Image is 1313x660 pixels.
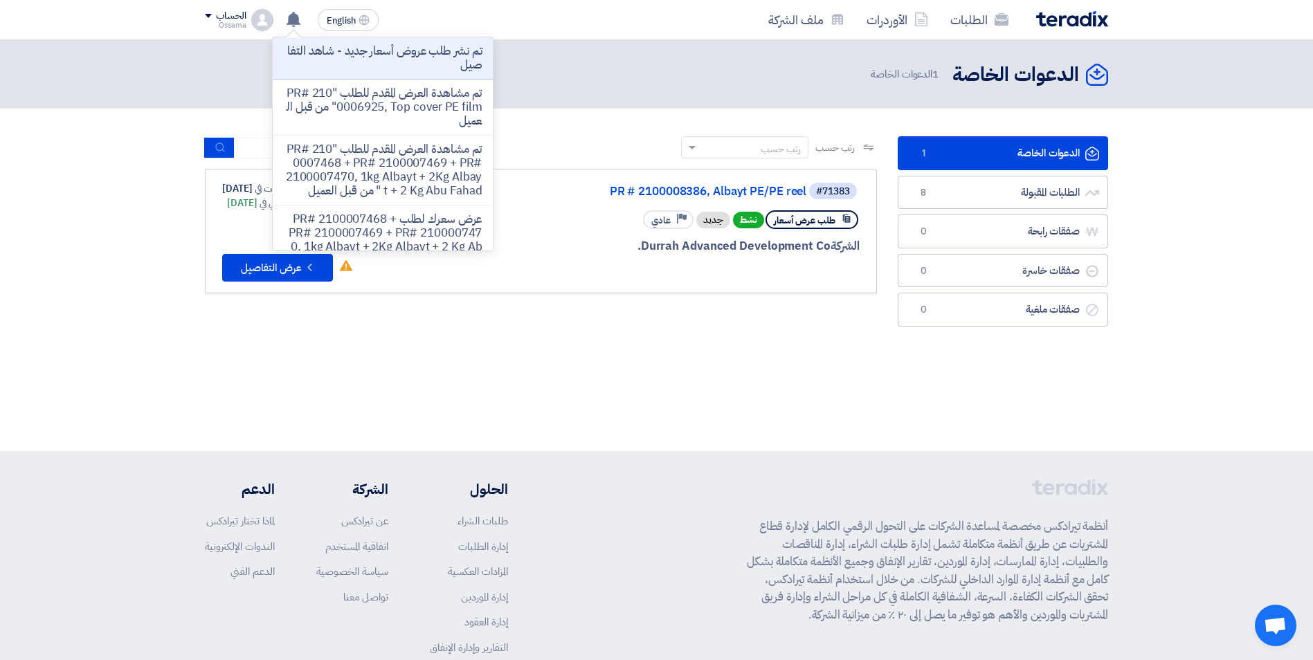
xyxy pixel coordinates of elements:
[915,147,932,161] span: 1
[458,539,508,554] a: إدارة الطلبات
[284,86,482,128] p: تم مشاهدة العرض المقدم للطلب "PR# 2100006925, Top cover PE film" من قبل العميل
[316,564,388,579] a: سياسة الخصوصية
[448,564,508,579] a: المزادات العكسية
[1036,11,1108,27] img: Teradix logo
[915,264,932,278] span: 0
[932,66,939,82] span: 1
[284,212,482,268] p: عرض سعرك لطلب PR# 2100007468 + PR# 2100007469 + PR# 2100007470, 1kg Albayt + 2Kg Albayt + 2 Kg Ab...
[898,136,1108,170] a: الدعوات الخاصة1
[898,176,1108,210] a: الطلبات المقبولة8
[651,214,671,227] span: عادي
[430,479,508,499] li: الحلول
[251,9,273,31] img: profile_test.png
[284,44,482,72] p: تم نشر طلب عروض أسعار جديد - شاهد التفاصيل
[222,254,333,282] button: عرض التفاصيل
[235,138,428,158] input: ابحث بعنوان أو رقم الطلب
[757,3,855,36] a: ملف الشركة
[696,212,730,228] div: جديد
[529,185,806,198] a: PR # 2100008386, Albayt PE/PE reel
[284,143,482,198] p: تم مشاهدة العرض المقدم للطلب "PR# 2100007468 + PR# 2100007469 + PR# 2100007470, 1kg Albayt + 2Kg ...
[230,564,275,579] a: الدعم الفني
[898,293,1108,327] a: صفقات ملغية0
[815,140,855,155] span: رتب حسب
[871,66,941,82] span: الدعوات الخاصة
[747,517,1108,623] p: أنظمة تيرادكس مخصصة لمساعدة الشركات على التحول الرقمي الكامل لإدارة قطاع المشتريات عن طريق أنظمة ...
[260,196,288,210] span: ينتهي في
[761,142,801,156] div: رتب حسب
[430,640,508,655] a: التقارير وإدارة الإنفاق
[222,181,308,196] div: [DATE]
[952,62,1079,89] h2: الدعوات الخاصة
[831,237,860,255] span: الشركة
[915,186,932,200] span: 8
[206,513,275,529] a: لماذا تختار تيرادكس
[327,16,356,26] span: English
[343,589,388,605] a: تواصل معنا
[898,214,1108,248] a: صفقات رابحة0
[816,187,850,196] div: #71383
[774,214,835,227] span: طلب عرض أسعار
[915,303,932,317] span: 0
[527,237,860,255] div: Durrah Advanced Development Co.
[205,539,275,554] a: الندوات الإلكترونية
[325,539,388,554] a: اتفاقية المستخدم
[255,181,288,196] span: أنشئت في
[216,10,246,22] div: الحساب
[461,589,508,605] a: إدارة الموردين
[464,614,508,630] a: إدارة العقود
[205,21,246,29] div: Ossama
[227,196,308,210] div: [DATE]
[733,212,764,228] span: نشط
[915,225,932,239] span: 0
[898,254,1108,288] a: صفقات خاسرة0
[939,3,1020,36] a: الطلبات
[1255,605,1296,646] div: Open chat
[316,479,388,499] li: الشركة
[855,3,939,36] a: الأوردرات
[205,479,275,499] li: الدعم
[318,9,379,31] button: English
[458,513,508,529] a: طلبات الشراء
[341,513,388,529] a: عن تيرادكس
